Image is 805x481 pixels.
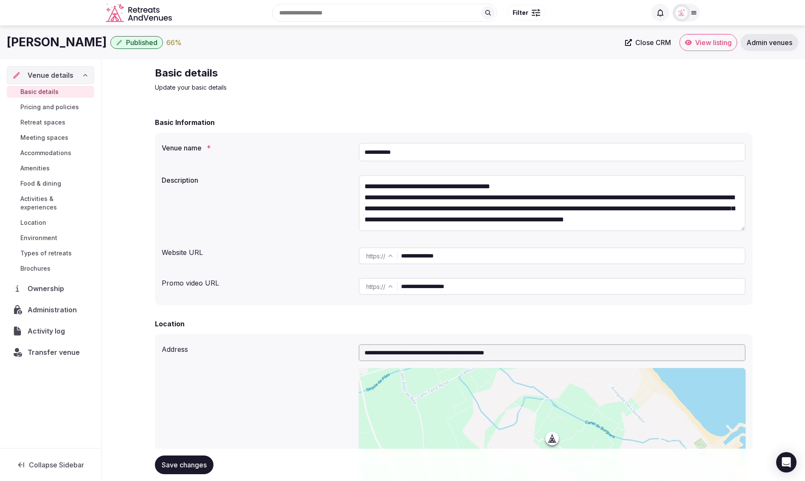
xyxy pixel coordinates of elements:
div: Address [162,341,352,354]
img: miaceralde [676,7,687,19]
h2: Location [155,319,185,329]
a: Food & dining [7,178,94,190]
span: Administration [28,305,80,315]
div: Open Intercom Messenger [776,452,797,473]
span: Meeting spaces [20,133,68,142]
span: Types of retreats [20,249,72,257]
a: Retreat spaces [7,116,94,128]
a: Close CRM [620,34,676,51]
a: Visit the homepage [106,3,174,23]
span: Ownership [28,283,67,294]
span: Retreat spaces [20,118,65,127]
a: Accommodations [7,147,94,159]
a: Pricing and policies [7,101,94,113]
span: Published [126,38,157,47]
a: Environment [7,232,94,244]
span: Venue details [28,70,73,80]
a: Location [7,217,94,229]
a: Types of retreats [7,247,94,259]
span: Transfer venue [28,347,80,357]
button: 66% [166,37,182,48]
button: Filter [507,5,546,21]
span: Environment [20,234,57,242]
button: Save changes [155,456,213,474]
span: Brochures [20,264,50,273]
span: View listing [695,38,732,47]
a: Basic details [7,86,94,98]
span: Activity log [28,326,68,336]
a: Amenities [7,162,94,174]
a: Activities & experiences [7,193,94,213]
div: Website URL [162,244,352,257]
span: Activities & experiences [20,195,91,212]
span: Pricing and policies [20,103,79,111]
h2: Basic Information [155,117,215,127]
a: View listing [679,34,737,51]
span: Close CRM [635,38,671,47]
div: Promo video URL [162,274,352,288]
p: Update your basic details [155,83,440,92]
button: Transfer venue [7,343,94,361]
svg: Retreats and Venues company logo [106,3,174,23]
span: Filter [513,8,528,17]
label: Description [162,177,352,184]
div: 66 % [166,37,182,48]
span: Collapse Sidebar [29,461,84,469]
h1: [PERSON_NAME] [7,34,107,51]
span: Save changes [162,461,207,469]
button: Collapse Sidebar [7,456,94,474]
span: Accommodations [20,149,71,157]
span: Amenities [20,164,50,173]
span: Admin venues [746,38,792,47]
a: Meeting spaces [7,132,94,144]
a: Activity log [7,322,94,340]
button: Published [110,36,163,49]
a: Admin venues [740,34,798,51]
span: Food & dining [20,179,61,188]
a: Brochures [7,263,94,274]
label: Venue name [162,144,352,151]
span: Basic details [20,88,59,96]
h2: Basic details [155,66,440,80]
a: Ownership [7,280,94,297]
a: Administration [7,301,94,319]
span: Location [20,218,46,227]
